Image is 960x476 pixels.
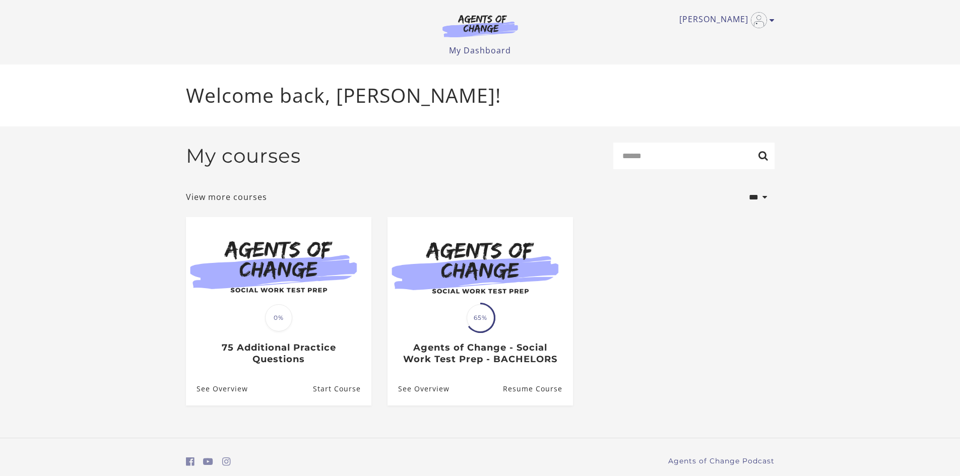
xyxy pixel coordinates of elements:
[265,304,292,331] span: 0%
[668,456,775,466] a: Agents of Change Podcast
[186,81,775,110] p: Welcome back, [PERSON_NAME]!
[449,45,511,56] a: My Dashboard
[432,14,529,37] img: Agents of Change Logo
[222,457,231,466] i: https://www.instagram.com/agentsofchangeprep/ (Open in a new window)
[398,342,562,365] h3: Agents of Change - Social Work Test Prep - BACHELORS
[186,457,195,466] i: https://www.facebook.com/groups/aswbtestprep (Open in a new window)
[502,373,572,405] a: Agents of Change - Social Work Test Prep - BACHELORS: Resume Course
[467,304,494,331] span: 65%
[388,373,450,405] a: Agents of Change - Social Work Test Prep - BACHELORS: See Overview
[312,373,371,405] a: 75 Additional Practice Questions: Resume Course
[186,373,248,405] a: 75 Additional Practice Questions: See Overview
[679,12,770,28] a: Toggle menu
[203,457,213,466] i: https://www.youtube.com/c/AgentsofChangeTestPrepbyMeaganMitchell (Open in a new window)
[197,342,360,365] h3: 75 Additional Practice Questions
[222,454,231,469] a: https://www.instagram.com/agentsofchangeprep/ (Open in a new window)
[186,454,195,469] a: https://www.facebook.com/groups/aswbtestprep (Open in a new window)
[203,454,213,469] a: https://www.youtube.com/c/AgentsofChangeTestPrepbyMeaganMitchell (Open in a new window)
[186,191,267,203] a: View more courses
[186,144,301,168] h2: My courses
